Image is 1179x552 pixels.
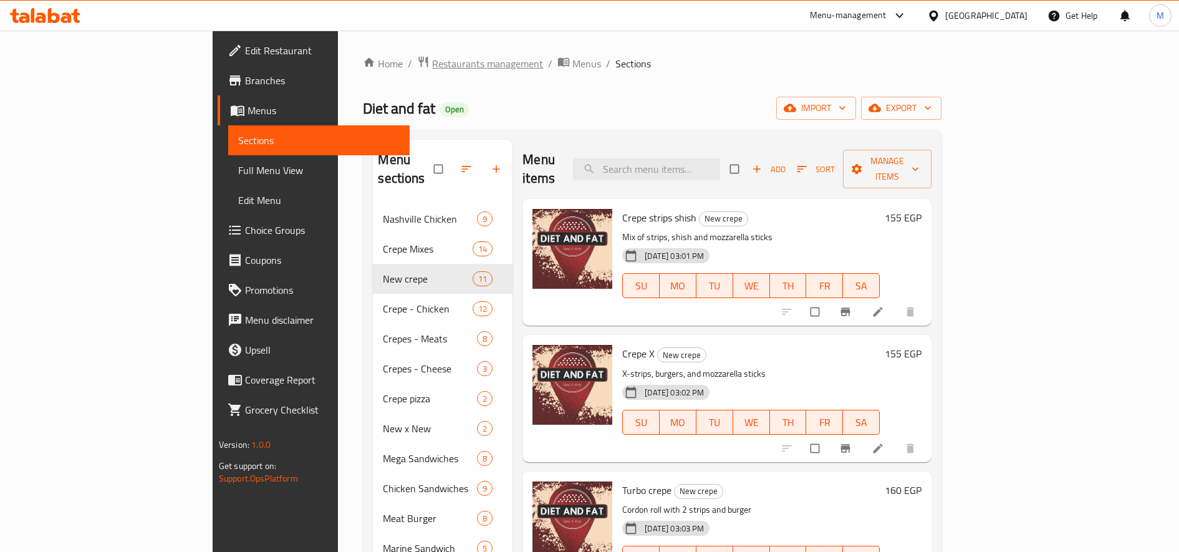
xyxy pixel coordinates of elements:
[640,387,709,399] span: [DATE] 03:02 PM
[373,473,513,503] div: Chicken Sandwiches9
[383,361,477,376] span: Crepes - Cheese
[532,209,612,289] img: Crepe strips shish
[432,56,543,71] span: Restaurants management
[897,298,926,326] button: delete
[218,65,410,95] a: Branches
[245,402,400,417] span: Grocery Checklist
[373,384,513,414] div: Crepe pizza2
[218,215,410,245] a: Choice Groups
[383,301,473,316] div: Crepe - Chicken
[606,56,610,71] li: /
[477,511,493,526] div: items
[383,421,477,436] div: New x New
[478,513,492,525] span: 8
[238,193,400,208] span: Edit Menu
[478,453,492,465] span: 8
[794,160,838,179] button: Sort
[622,230,880,245] p: Mix of strips, shish and mozzarella sticks
[408,56,412,71] li: /
[848,277,875,295] span: SA
[843,273,880,298] button: SA
[373,324,513,354] div: Crepes - Meats8
[945,9,1027,22] div: [GEOGRAPHIC_DATA]
[700,211,748,226] span: New crepe
[483,155,513,183] button: Add section
[248,103,400,118] span: Menus
[843,150,931,188] button: Manage items
[245,223,400,238] span: Choice Groups
[572,56,601,71] span: Menus
[373,354,513,384] div: Crepes - Cheese3
[218,335,410,365] a: Upsell
[473,241,493,256] div: items
[622,344,655,363] span: Crepe X
[872,442,887,455] a: Edit menu item
[478,393,492,405] span: 2
[733,273,770,298] button: WE
[373,204,513,234] div: Nashville Chicken9
[628,414,655,432] span: SU
[752,162,786,177] span: Add
[675,484,723,498] span: New crepe
[477,211,493,226] div: items
[383,481,477,496] span: Chicken Sandwiches
[383,271,473,286] span: New crepe
[803,437,829,460] span: Select to update
[219,458,276,474] span: Get support on:
[383,451,477,466] span: Mega Sandwiches
[477,361,493,376] div: items
[699,211,748,226] div: New crepe
[477,481,493,496] div: items
[383,241,473,256] span: Crepe Mixes
[789,160,843,179] span: Sort items
[775,414,802,432] span: TH
[373,503,513,533] div: Meat Burger8
[478,483,492,495] span: 9
[238,163,400,178] span: Full Menu View
[228,125,410,155] a: Sections
[658,348,706,362] span: New crepe
[477,421,493,436] div: items
[660,410,696,435] button: MO
[803,300,829,324] span: Select to update
[373,414,513,443] div: New x New2
[811,414,838,432] span: FR
[473,273,492,285] span: 11
[622,502,880,518] p: Cordon roll with 2 strips and burger
[640,250,709,262] span: [DATE] 03:01 PM
[218,95,410,125] a: Menus
[440,104,469,115] span: Open
[373,264,513,294] div: New crepe11
[383,391,477,406] span: Crepe pizza
[797,162,835,177] span: Sort
[622,481,671,500] span: Turbo crepe
[383,211,477,226] div: Nashville Chicken
[622,410,660,435] button: SU
[218,275,410,305] a: Promotions
[696,410,733,435] button: TU
[806,273,843,298] button: FR
[245,283,400,298] span: Promotions
[871,100,931,116] span: export
[615,56,651,71] span: Sections
[622,208,696,227] span: Crepe strips shish
[383,331,477,346] span: Crepes - Meats
[557,56,601,72] a: Menus
[218,365,410,395] a: Coverage Report
[218,245,410,275] a: Coupons
[383,511,477,526] div: Meat Burger
[477,391,493,406] div: items
[723,157,749,181] span: Select section
[832,298,862,326] button: Branch-specific-item
[228,185,410,215] a: Edit Menu
[640,523,709,535] span: [DATE] 03:03 PM
[622,366,880,382] p: X-strips, burgers, and mozzarella sticks
[573,158,720,180] input: search
[363,56,941,72] nav: breadcrumb
[373,443,513,473] div: Mega Sandwiches8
